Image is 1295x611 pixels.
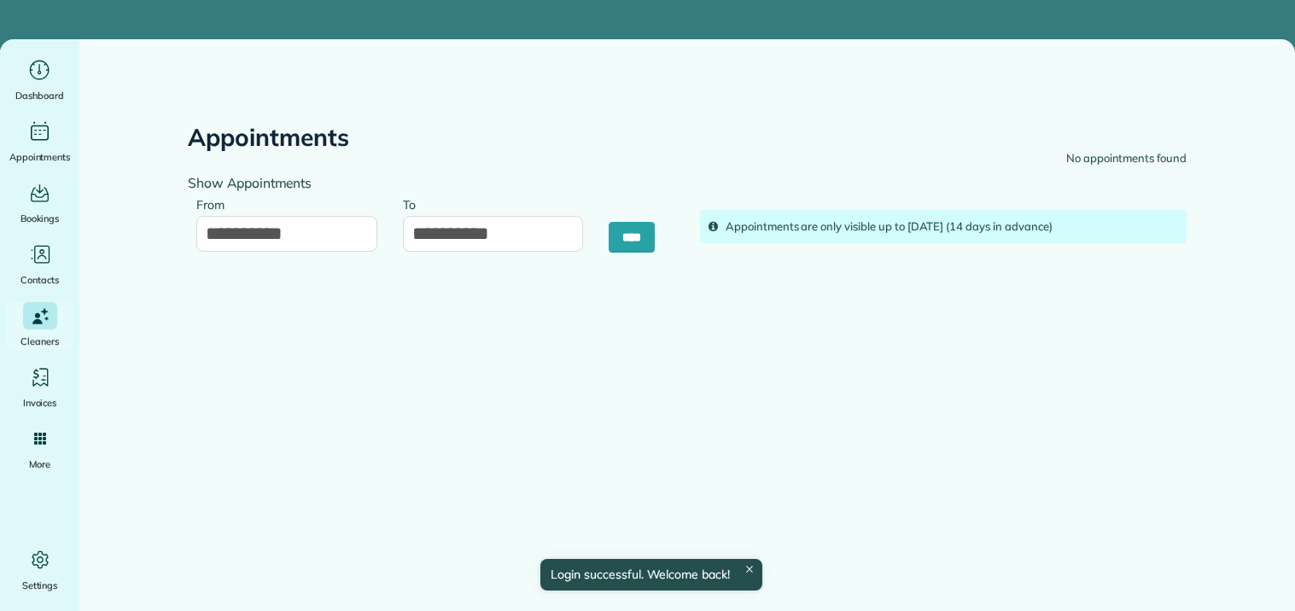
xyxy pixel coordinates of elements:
a: Dashboard [7,56,73,104]
a: Appointments [7,118,73,166]
span: Appointments [9,148,71,166]
label: To [403,188,424,219]
span: More [29,456,50,473]
div: No appointments found [1066,150,1187,167]
label: From [196,188,233,219]
h4: Show Appointments [188,176,674,190]
a: Invoices [7,364,73,411]
a: Cleaners [7,302,73,350]
span: Bookings [20,210,60,227]
a: Contacts [7,241,73,288]
span: Settings [22,577,58,594]
a: Settings [7,546,73,594]
div: Appointments are only visible up to [DATE] (14 days in advance) [726,218,1178,236]
a: Bookings [7,179,73,227]
span: Invoices [23,394,57,411]
div: Login successful. Welcome back! [540,559,762,591]
span: Contacts [20,271,59,288]
h2: Appointments [188,125,349,151]
span: Cleaners [20,333,59,350]
span: Dashboard [15,87,64,104]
